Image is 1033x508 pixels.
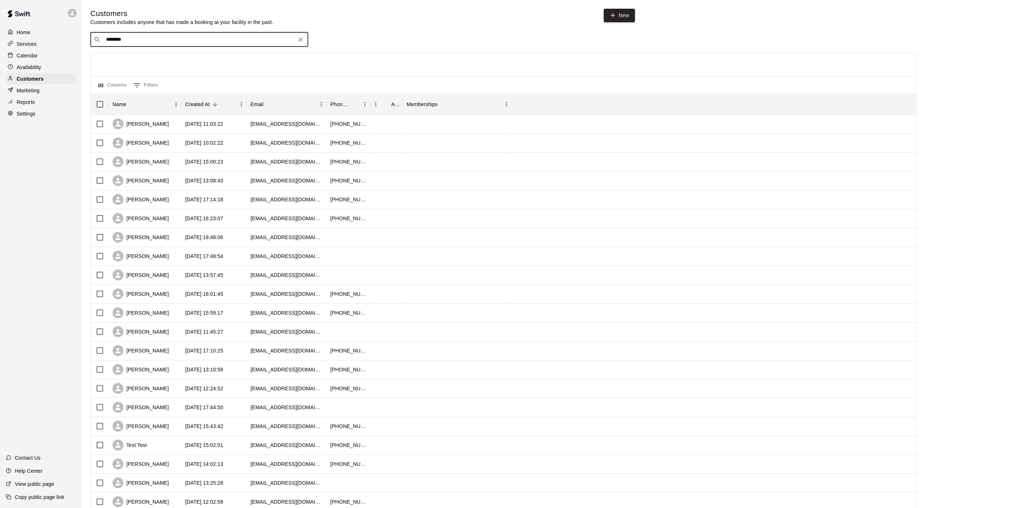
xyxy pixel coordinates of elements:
[210,99,220,109] button: Sort
[113,289,169,299] div: [PERSON_NAME]
[251,328,323,335] div: marco830@msn.com
[6,97,76,108] a: Reports
[113,213,169,224] div: [PERSON_NAME]
[438,99,448,109] button: Sort
[17,52,38,59] p: Calendar
[251,385,323,392] div: mcoticchio1@gmail.com
[330,139,367,146] div: +15166479371
[251,479,323,487] div: tjvonfricken@gmail.com
[327,94,370,114] div: Phone Number
[17,87,40,94] p: Marketing
[113,326,169,337] div: [PERSON_NAME]
[109,94,182,114] div: Name
[349,99,359,109] button: Sort
[296,35,306,45] button: Clear
[185,120,223,128] div: 2025-08-15 11:03:22
[251,498,323,505] div: twoods43@yahoo.com
[185,423,223,430] div: 2025-08-07 15:43:42
[251,423,323,430] div: bzholispichealth@gmail.com
[113,118,169,129] div: [PERSON_NAME]
[113,364,169,375] div: [PERSON_NAME]
[6,27,76,38] a: Home
[330,177,367,184] div: +16318853060
[17,110,36,117] p: Settings
[185,158,223,165] div: 2025-08-14 15:00:23
[185,328,223,335] div: 2025-08-10 11:45:27
[185,479,223,487] div: 2025-08-05 13:25:28
[113,421,169,432] div: [PERSON_NAME]
[403,94,512,114] div: Memberships
[251,158,323,165] div: jfoeh@optonline.net
[330,442,367,449] div: +16313321892
[113,345,169,356] div: [PERSON_NAME]
[264,99,274,109] button: Sort
[185,196,223,203] div: 2025-08-13 17:14:18
[185,139,223,146] div: 2025-08-15 10:02:22
[113,156,169,167] div: [PERSON_NAME]
[185,234,223,241] div: 2025-08-12 19:48:06
[17,98,35,106] p: Reports
[113,232,169,243] div: [PERSON_NAME]
[131,80,160,91] button: Show filters
[6,73,76,84] a: Customers
[15,480,54,488] p: View public page
[15,454,41,461] p: Contact Us
[330,423,367,430] div: +15163984375
[185,366,223,373] div: 2025-08-08 13:10:58
[381,99,391,109] button: Sort
[17,40,37,48] p: Services
[604,9,635,22] a: New
[330,120,367,128] div: +13476931992
[6,39,76,49] a: Services
[113,175,169,186] div: [PERSON_NAME]
[185,385,223,392] div: 2025-08-08 12:24:52
[330,385,367,392] div: +13476132265
[113,477,169,488] div: [PERSON_NAME]
[185,442,223,449] div: 2025-08-06 15:02:51
[90,32,308,47] div: Search customers by name or email
[6,108,76,119] div: Settings
[185,404,223,411] div: 2025-08-07 17:44:50
[251,139,323,146] div: altima34@yahoo.com
[126,99,137,109] button: Sort
[251,253,323,260] div: xjroyalex@hotmail.com
[330,347,367,354] div: +12029970764
[113,496,169,507] div: [PERSON_NAME]
[391,94,399,114] div: Age
[97,80,129,91] button: Select columns
[113,307,169,318] div: [PERSON_NAME]
[370,99,381,110] button: Menu
[407,94,438,114] div: Memberships
[113,251,169,262] div: [PERSON_NAME]
[182,94,247,114] div: Created At
[330,158,367,165] div: +16317865150
[90,9,273,19] h5: Customers
[113,94,126,114] div: Name
[251,234,323,241] div: esaintjean11@gmail.com
[6,62,76,73] a: Availability
[113,459,169,469] div: [PERSON_NAME]
[185,215,223,222] div: 2025-08-13 16:23:07
[113,402,169,413] div: [PERSON_NAME]
[90,19,273,26] p: Customers includes anyone that has made a booking at your facility in the past.
[330,290,367,298] div: +15708070329
[185,94,210,114] div: Created At
[113,194,169,205] div: [PERSON_NAME]
[236,99,247,110] button: Menu
[247,94,327,114] div: Email
[15,467,42,475] p: Help Center
[15,493,64,501] p: Copy public page link
[316,99,327,110] button: Menu
[251,271,323,279] div: evie049@yahoo.com
[251,177,323,184] div: bdono010@gmail.com
[6,50,76,61] a: Calendar
[185,347,223,354] div: 2025-08-08 17:10:25
[330,498,367,505] div: +15163121163
[251,196,323,203] div: jrmatthewsjr322@gmail.com
[251,442,323,449] div: swaggyg2929@gmail.com
[113,270,169,281] div: [PERSON_NAME]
